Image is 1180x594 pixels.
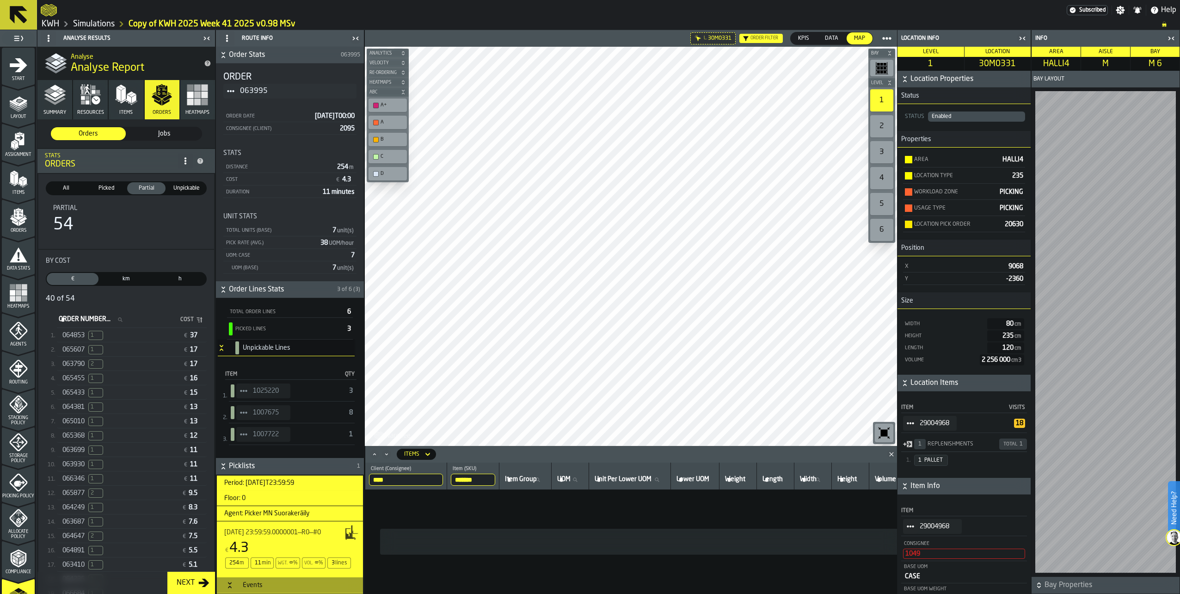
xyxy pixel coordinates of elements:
span: Bay [1150,49,1160,55]
div: Total Units (Base) [225,228,329,234]
div: thumb [167,182,206,194]
label: button-switch-multi-Map [846,32,873,45]
span: 1 [899,59,962,69]
span: Unpickable Lines [88,474,103,483]
span: label [837,476,857,483]
div: StatList-item-[object Object] [57,443,207,457]
span: unit(s) [337,266,354,271]
span: Agents [2,342,35,347]
header: Info [1032,30,1180,47]
span: 7 [332,227,355,234]
button: button- [897,478,1031,495]
div: Title [223,149,356,157]
div: Title [223,71,356,106]
span: 38 [320,240,355,246]
button: Minimize [381,450,392,459]
span: € [184,390,187,396]
span: Resources [77,110,104,116]
div: thumb [100,273,152,285]
div: StatList-item-[object Object] [57,385,207,400]
span: label [59,316,111,323]
span: 2095 [340,125,355,132]
span: Assignment [2,152,35,157]
div: StatList-item-[object Object] [57,428,207,443]
div: button-toolbar-undefined [868,87,895,113]
div: thumb [51,127,126,140]
h3: title-section-Status [897,87,1031,104]
a: logo-header [367,426,419,444]
li: menu Routing [2,351,35,388]
div: 6 [870,219,893,241]
span: Location [985,49,1010,55]
input: label [873,474,903,486]
input: label [369,474,443,486]
span: 30M0331 [966,59,1029,69]
span: label [800,476,817,483]
button: button- [897,375,1031,391]
svg: Reset zoom and position [877,426,891,440]
input: label [836,474,865,486]
div: Order [223,71,252,84]
div: StatList-item-[object Object] [57,486,207,500]
li: menu Start [2,48,35,85]
span: Unpickable Lines [88,402,103,412]
span: 065368 [62,432,85,439]
div: StatList-item-UOM: CASE [223,249,356,261]
span: Orders [2,228,35,233]
span: € [184,347,187,353]
span: 37 [190,332,199,339]
input: label [593,474,667,486]
span: 17 [190,346,199,353]
div: 3 [870,141,893,163]
div: StatList-item-Pick Rate (Avg.) [223,236,356,249]
span: € [184,333,187,339]
div: Order Date [225,113,311,119]
li: menu Heatmaps [2,275,35,312]
div: button-toolbar-undefined [367,165,409,182]
span: 3 of 6 (3) [337,286,360,293]
span: h [156,275,204,283]
span: label [725,476,745,483]
li: menu Data Stats [2,237,35,274]
span: € [184,419,187,425]
span: Start [2,76,35,81]
div: StatList-item-[object Object] [57,371,207,385]
span: label [557,476,571,483]
div: stat-Unit Stats [216,205,364,281]
div: 5 [870,193,893,215]
span: 12 [190,433,199,439]
span: 063930 [62,461,85,468]
a: link-to-/wh/i/4fb45246-3b77-4bb5-b880-c337c3c5facb [42,19,59,29]
div: thumb [847,32,873,44]
span: 13 [190,404,199,410]
div: button-toolbar-undefined [367,148,409,165]
span: Aisle [1099,49,1113,55]
span: 066346 [62,475,85,483]
div: B [370,135,405,144]
span: Routing [2,380,35,385]
h2: Sub Title [71,51,197,61]
label: button-switch-multi-KPIs [790,32,817,45]
span: Summary [43,110,66,116]
label: button-toggle-Notifications [1129,6,1146,15]
span: € [184,462,187,468]
li: menu Assignment [2,124,35,161]
span: label [676,476,709,483]
div: DropdownMenuValue-item-set [404,451,419,458]
div: stat- [216,63,364,142]
span: Location Properties [910,74,1029,85]
span: m [349,165,354,170]
label: button-switch-multi-Orders [50,127,126,141]
span: 13 [190,418,199,425]
div: button-toolbar-undefined [367,131,409,148]
div: button-toolbar-undefined [367,114,409,131]
span: 1 [1020,441,1023,447]
button: button- [216,281,364,298]
span: Heatmaps [185,110,209,116]
button: button- [868,49,895,58]
button: button- [367,49,409,58]
span: Unpickable Lines [88,445,103,455]
span: Level [869,80,885,86]
span: unit(s) [337,228,354,234]
div: Consignee (Client) [225,126,336,132]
